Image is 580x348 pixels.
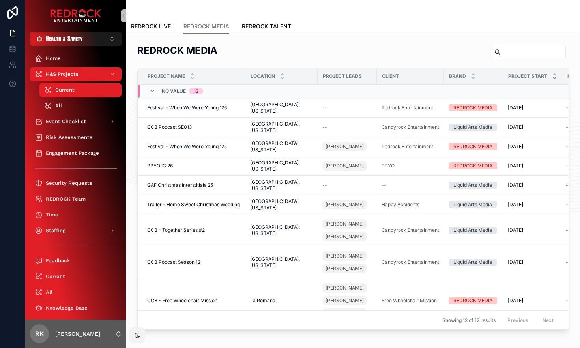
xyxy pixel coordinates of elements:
span: All [46,289,52,295]
span: Brand [449,73,466,79]
a: Risk Assessments [30,130,122,145]
a: -- [322,124,372,130]
a: Time [30,208,122,222]
span: -- [322,105,327,111]
span: -- [322,182,327,188]
a: Redrock Entertainment [382,143,439,150]
span: REDROCK Team [46,196,86,202]
a: Candyrock Entertainment [382,259,439,265]
a: [GEOGRAPHIC_DATA], [US_STATE] [250,179,313,192]
a: [PERSON_NAME][PERSON_NAME] [322,250,372,275]
a: Redrock Entertainment [382,143,433,150]
a: Feedback [30,254,122,268]
div: -- [566,227,571,233]
a: [DATE] [508,201,558,208]
span: Home [46,55,61,62]
span: BBYO IC 26 [147,163,173,169]
span: RK [35,329,44,339]
span: CCB - Together Series #2 [147,227,205,233]
a: [PERSON_NAME] [322,198,372,211]
a: [PERSON_NAME] [322,251,367,261]
a: Festival - When We Were Young '25 [147,143,241,150]
a: REDROCK MEDIA [449,104,498,111]
span: Current [55,87,75,93]
img: App logo [50,9,101,22]
span: H&S Projects [46,71,79,77]
div: -- [566,143,571,150]
div: -- [566,105,571,111]
span: [PERSON_NAME] [326,201,364,208]
span: Trailer - Home Sweet Christmas Wedding [147,201,240,208]
a: [GEOGRAPHIC_DATA], [US_STATE] [250,160,313,172]
span: [DATE] [508,182,523,188]
a: Engagement Package [30,146,122,160]
a: REDROCK MEDIA [449,297,498,304]
a: Free Wheelchair Mission [382,297,437,304]
span: [DATE] [508,124,523,130]
a: REDROCK TALENT [242,19,291,35]
a: REDROCK LIVE [131,19,171,35]
a: [PERSON_NAME][PERSON_NAME] [322,218,372,243]
a: [GEOGRAPHIC_DATA], [US_STATE] [250,256,313,269]
span: Happy Accidents [382,201,419,208]
a: [DATE] [508,105,558,111]
a: Liquid Arts Media [449,124,498,131]
a: Liquid Arts Media [449,227,498,234]
a: Liquid Arts Media [449,201,498,208]
span: [DATE] [508,105,523,111]
a: Liquid Arts Media [449,182,498,189]
a: H&S Projects [30,67,122,81]
a: [DATE] [508,182,558,188]
div: REDROCK MEDIA [453,143,492,150]
span: [DATE] [508,143,523,150]
span: [PERSON_NAME] [326,143,364,150]
span: No value [162,88,186,94]
a: Event Checklist [30,115,122,129]
div: -- [566,297,571,304]
a: -- [322,105,372,111]
span: Project Leads [323,73,362,79]
a: [DATE] [508,227,558,233]
span: All [55,103,62,109]
span: Staffing [46,228,65,234]
span: Time [46,212,58,218]
a: [PERSON_NAME] [322,142,367,151]
div: REDROCK MEDIA [453,297,492,304]
a: CCB - Free Wheelchair Mission [147,297,241,304]
span: Project Name [148,73,185,79]
span: CCB - Free Wheelchair Mission [147,297,217,304]
div: Liquid Arts Media [453,227,492,234]
span: CCB Podcast Season 12 [147,259,200,265]
a: CCB Podcast Season 12 [147,259,241,265]
a: All [30,285,122,299]
a: Home [30,51,122,66]
a: [PERSON_NAME] [322,160,372,172]
span: Current [46,273,65,280]
a: [PERSON_NAME] [322,296,367,305]
a: [GEOGRAPHIC_DATA], [US_STATE] [250,102,313,114]
p: [PERSON_NAME] [55,330,100,338]
span: [GEOGRAPHIC_DATA], [US_STATE] [250,140,313,153]
span: -- [382,182,386,188]
a: Current [30,269,122,284]
span: Festival - When We Were Young '25 [147,143,227,150]
a: -- [382,182,439,188]
a: -- [322,182,372,188]
a: Redrock Entertainment [382,105,433,111]
a: Candyrock Entertainment [382,227,439,233]
a: [PERSON_NAME] [322,140,372,153]
span: [GEOGRAPHIC_DATA], [US_STATE] [250,224,313,237]
a: Candyrock Entertainment [382,124,439,130]
a: REDROCK Team [30,192,122,206]
a: Knowledge Base [30,301,122,315]
span: Showing 12 of 12 results [442,317,496,323]
a: [DATE] [508,297,558,304]
a: La Romana, [250,297,313,304]
span: Client [382,73,399,79]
